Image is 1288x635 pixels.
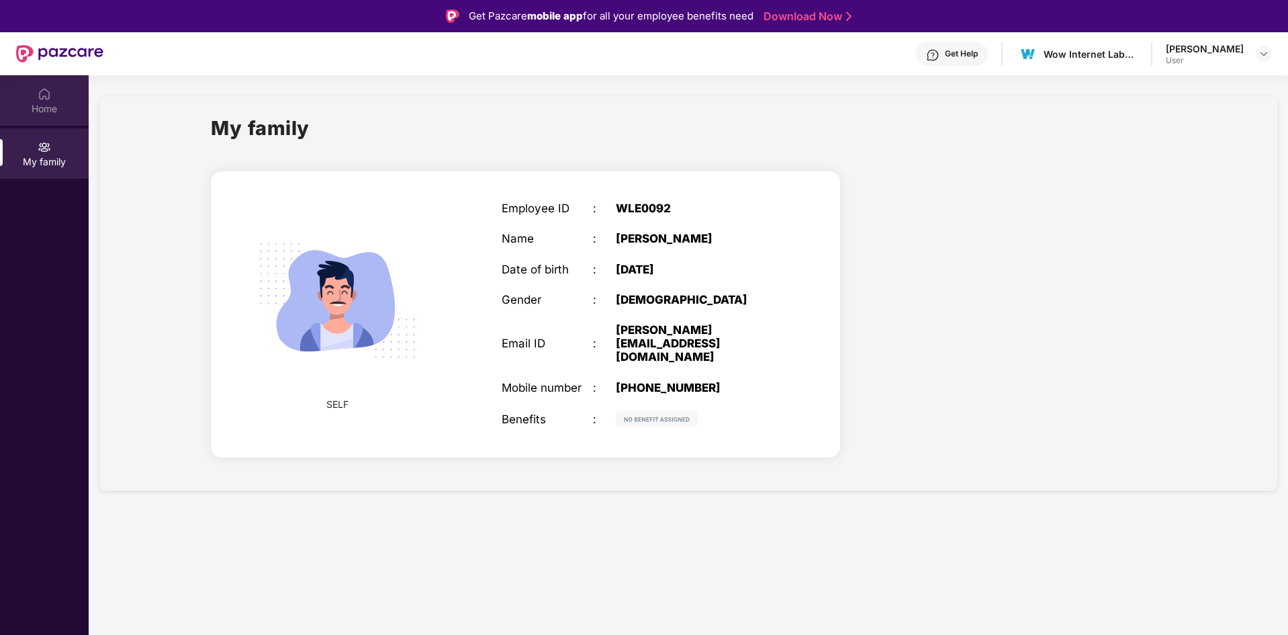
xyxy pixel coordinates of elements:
[38,140,51,154] img: svg+xml;base64,PHN2ZyB3aWR0aD0iMjAiIGhlaWdodD0iMjAiIHZpZXdCb3g9IjAgMCAyMCAyMCIgZmlsbD0ibm9uZSIgeG...
[211,113,310,143] h1: My family
[1018,44,1038,64] img: 1630391314982.jfif
[240,204,434,397] img: svg+xml;base64,PHN2ZyB4bWxucz0iaHR0cDovL3d3dy53My5vcmcvMjAwMC9zdmciIHdpZHRoPSIyMjQiIGhlaWdodD0iMT...
[527,9,583,22] strong: mobile app
[326,397,349,412] span: SELF
[945,48,978,59] div: Get Help
[593,202,616,215] div: :
[616,323,776,364] div: [PERSON_NAME][EMAIL_ADDRESS][DOMAIN_NAME]
[593,293,616,306] div: :
[446,9,459,23] img: Logo
[616,263,776,276] div: [DATE]
[502,202,593,215] div: Employee ID
[764,9,847,24] a: Download Now
[593,232,616,245] div: :
[593,263,616,276] div: :
[593,337,616,350] div: :
[616,381,776,394] div: [PHONE_NUMBER]
[846,9,852,24] img: Stroke
[502,381,593,394] div: Mobile number
[593,381,616,394] div: :
[616,202,776,215] div: WLE0092
[616,411,698,427] img: svg+xml;base64,PHN2ZyB4bWxucz0iaHR0cDovL3d3dy53My5vcmcvMjAwMC9zdmciIHdpZHRoPSIxMjIiIGhlaWdodD0iMj...
[1044,48,1138,60] div: Wow Internet Labz Private Limited
[1166,42,1244,55] div: [PERSON_NAME]
[502,337,593,350] div: Email ID
[926,48,939,62] img: svg+xml;base64,PHN2ZyBpZD0iSGVscC0zMngzMiIgeG1sbnM9Imh0dHA6Ly93d3cudzMub3JnLzIwMDAvc3ZnIiB3aWR0aD...
[1166,55,1244,66] div: User
[502,413,593,426] div: Benefits
[38,87,51,101] img: svg+xml;base64,PHN2ZyBpZD0iSG9tZSIgeG1sbnM9Imh0dHA6Ly93d3cudzMub3JnLzIwMDAvc3ZnIiB3aWR0aD0iMjAiIG...
[502,232,593,245] div: Name
[593,413,616,426] div: :
[1258,48,1269,59] img: svg+xml;base64,PHN2ZyBpZD0iRHJvcGRvd24tMzJ4MzIiIHhtbG5zPSJodHRwOi8vd3d3LnczLm9yZy8yMDAwL3N2ZyIgd2...
[16,45,103,62] img: New Pazcare Logo
[502,263,593,276] div: Date of birth
[616,232,776,245] div: [PERSON_NAME]
[616,293,776,306] div: [DEMOGRAPHIC_DATA]
[469,8,753,24] div: Get Pazcare for all your employee benefits need
[502,293,593,306] div: Gender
